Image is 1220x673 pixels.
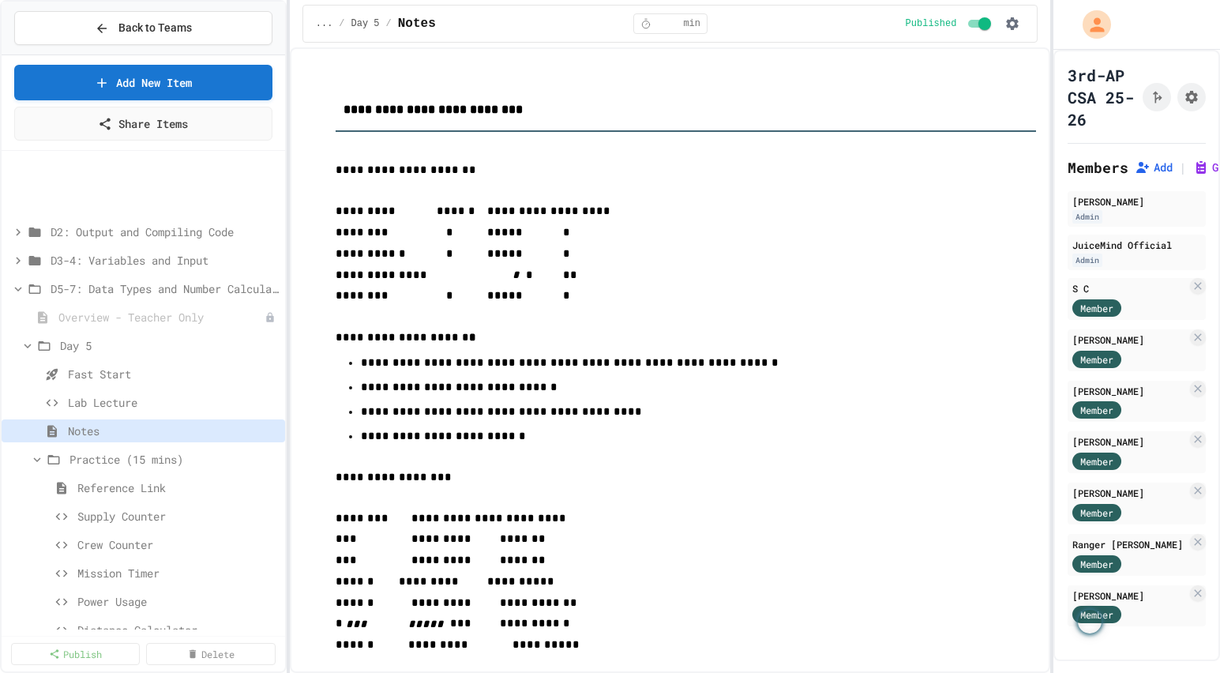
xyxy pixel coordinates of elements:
span: D3-4: Variables and Input [51,252,279,269]
span: ... [316,17,333,30]
span: Overview - Teacher Only [58,309,265,325]
span: Day 5 [351,17,380,30]
div: Admin [1072,254,1102,267]
span: D5-7: Data Types and Number Calculations [51,280,279,297]
span: | [1179,158,1187,177]
span: Member [1080,454,1113,468]
span: Fast Start [68,366,279,382]
span: Member [1080,352,1113,367]
div: Unpublished [265,312,276,323]
span: min [683,17,700,30]
div: [PERSON_NAME] [1072,486,1187,500]
span: Reference Link [77,479,279,496]
div: JuiceMind Official [1072,238,1201,252]
a: Delete [146,643,275,665]
div: [PERSON_NAME] [1072,434,1187,449]
div: S C [1072,281,1187,295]
a: Add New Item [14,65,272,100]
div: Admin [1072,210,1102,224]
button: Click to see fork details [1143,83,1171,111]
div: [PERSON_NAME] [1072,333,1187,347]
span: Power Usage [77,593,279,610]
span: Published [906,17,957,30]
span: Day 5 [60,337,279,354]
span: / [339,17,344,30]
h1: 3rd-AP CSA 25-26 [1068,64,1136,130]
span: Back to Teams [118,20,192,36]
div: [PERSON_NAME] [1072,194,1201,209]
span: / [386,17,392,30]
span: Member [1080,607,1113,622]
a: Publish [11,643,140,665]
span: Crew Counter [77,536,279,553]
span: Lab Lecture [68,394,279,411]
span: Member [1080,506,1113,520]
span: Notes [398,14,436,33]
div: Content is published and visible to students [906,14,995,33]
button: Add [1135,160,1173,175]
div: Ranger [PERSON_NAME] [1072,537,1187,551]
div: My Account [1066,6,1115,43]
span: Practice (15 mins) [69,451,279,468]
iframe: chat widget [1154,610,1204,657]
span: Mission Timer [77,565,279,581]
span: D2: Output and Compiling Code [51,224,279,240]
span: Member [1080,557,1113,571]
div: [PERSON_NAME] [1072,588,1187,603]
span: Distance Calculator [77,622,279,638]
a: Share Items [14,107,272,141]
span: Member [1080,301,1113,315]
iframe: chat widget [1089,541,1204,608]
button: Assignment Settings [1177,83,1206,111]
h2: Members [1068,156,1128,179]
span: Supply Counter [77,508,279,524]
button: Back to Teams [14,11,272,45]
span: Member [1080,403,1113,417]
span: Notes [68,423,279,439]
div: [PERSON_NAME] [1072,384,1187,398]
